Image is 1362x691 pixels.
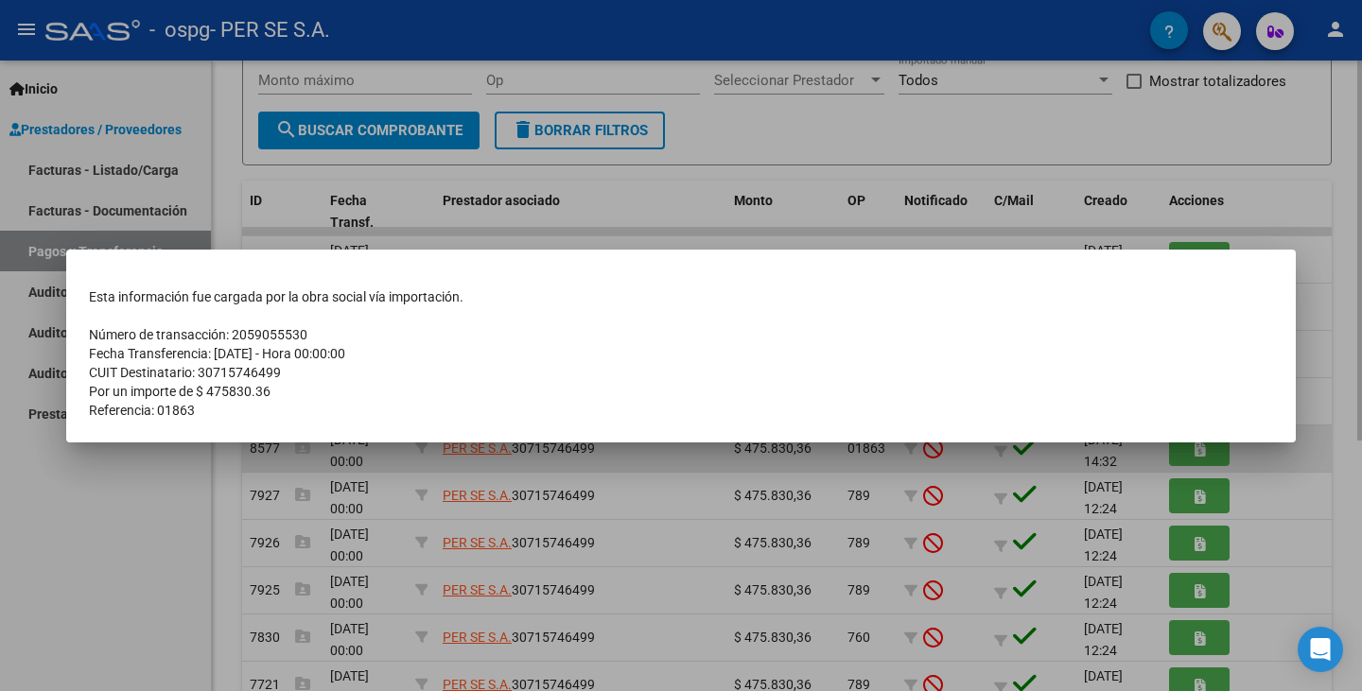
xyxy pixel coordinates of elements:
[89,325,1273,344] td: Número de transacción: 2059055530
[1298,627,1343,672] div: Open Intercom Messenger
[89,287,1273,306] td: Esta información fue cargada por la obra social vía importación.
[89,344,1273,363] td: Fecha Transferencia: [DATE] - Hora 00:00:00
[89,401,1273,420] td: Referencia: 01863
[89,382,1273,401] td: Por un importe de $ 475830.36
[89,363,1273,382] td: CUIT Destinatario: 30715746499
